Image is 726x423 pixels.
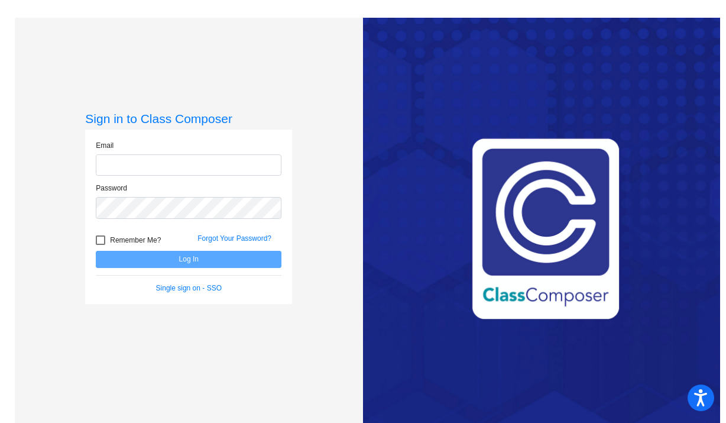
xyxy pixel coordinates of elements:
a: Forgot Your Password? [197,234,271,243]
span: Remember Me? [110,233,161,247]
h3: Sign in to Class Composer [85,111,292,126]
label: Email [96,140,114,151]
a: Single sign on - SSO [156,284,222,292]
label: Password [96,183,127,193]
button: Log In [96,251,281,268]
